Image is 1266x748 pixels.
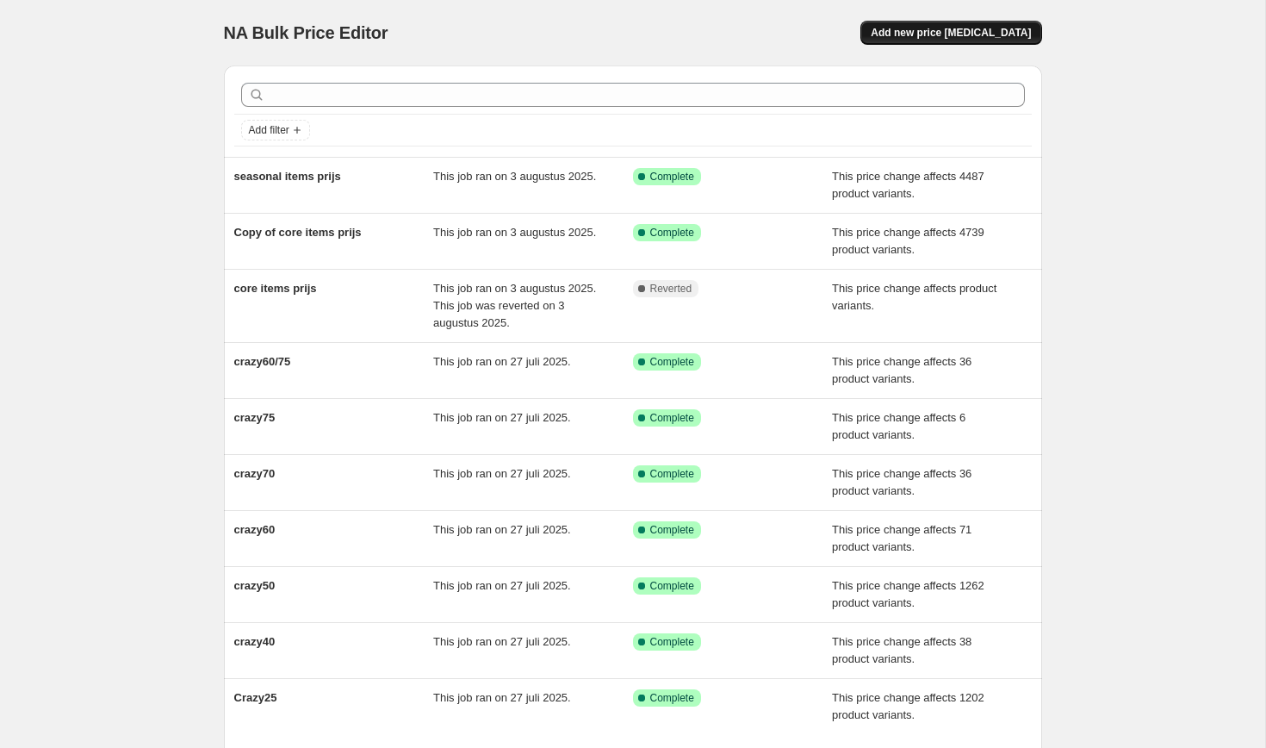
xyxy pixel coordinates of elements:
span: Complete [650,467,694,481]
span: This job ran on 3 augustus 2025. [433,170,596,183]
span: crazy40 [234,635,276,648]
span: This price change affects 4487 product variants. [832,170,984,200]
span: This price change affects product variants. [832,282,996,312]
span: Complete [650,355,694,369]
span: Complete [650,226,694,240]
span: This price change affects 4739 product variants. [832,226,984,256]
span: This price change affects 36 product variants. [832,467,971,497]
span: This job ran on 3 augustus 2025. This job was reverted on 3 augustus 2025. [433,282,596,329]
span: This job ran on 27 juli 2025. [433,411,571,424]
span: This price change affects 36 product variants. [832,355,971,385]
span: Complete [650,170,694,184]
span: core items prijs [234,282,317,295]
span: Add filter [249,123,289,137]
button: Add new price [MEDICAL_DATA] [860,21,1041,45]
span: Complete [650,411,694,425]
span: NA Bulk Price Editor [224,23,388,42]
span: seasonal items prijs [234,170,341,183]
span: crazy50 [234,579,276,592]
span: Add new price [MEDICAL_DATA] [871,26,1031,40]
span: This job ran on 27 juli 2025. [433,635,571,648]
span: This job ran on 27 juli 2025. [433,579,571,592]
span: This price change affects 1202 product variants. [832,691,984,721]
button: Add filter [241,120,310,140]
span: crazy60 [234,523,276,536]
span: This price change affects 38 product variants. [832,635,971,665]
span: This job ran on 3 augustus 2025. [433,226,596,239]
span: crazy60/75 [234,355,291,368]
span: Copy of core items prijs [234,226,362,239]
span: This job ran on 27 juli 2025. [433,355,571,368]
span: crazy70 [234,467,276,480]
span: crazy75 [234,411,276,424]
span: Reverted [650,282,692,296]
span: This price change affects 1262 product variants. [832,579,984,609]
span: Complete [650,635,694,649]
span: Complete [650,523,694,537]
span: This job ran on 27 juli 2025. [433,523,571,536]
span: Complete [650,579,694,593]
span: This job ran on 27 juli 2025. [433,691,571,704]
span: This price change affects 71 product variants. [832,523,971,553]
span: Complete [650,691,694,705]
span: This price change affects 6 product variants. [832,411,965,441]
span: Crazy25 [234,691,277,704]
span: This job ran on 27 juli 2025. [433,467,571,480]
